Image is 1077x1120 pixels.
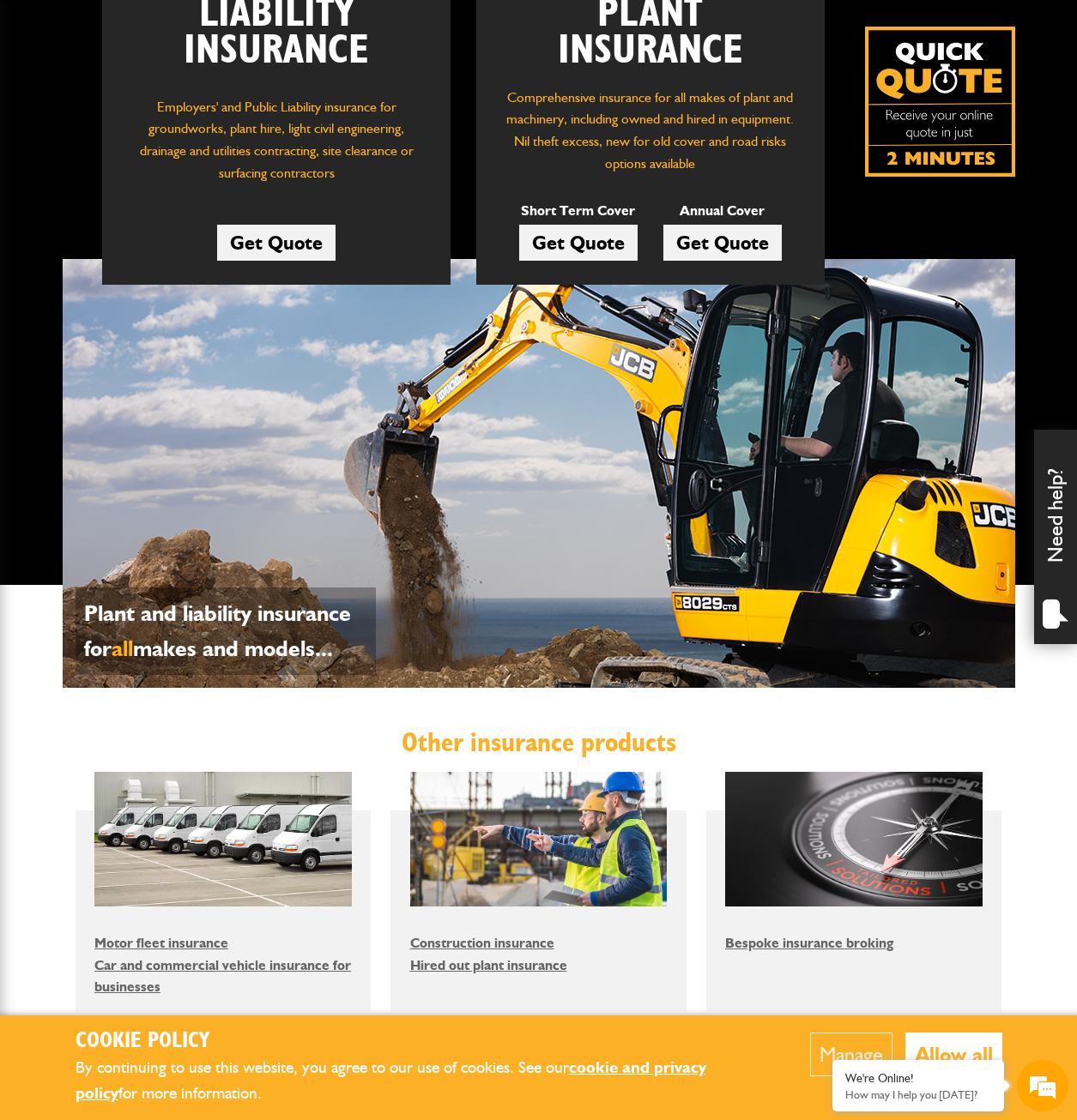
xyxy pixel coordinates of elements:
[663,225,782,261] a: Get Quote
[865,27,1015,177] a: Get your insurance quote isn just 2-minutes
[410,935,554,951] a: Construction insurance
[94,772,352,906] img: Motor fleet insurance
[865,27,1015,177] img: Quick Quote
[845,1071,991,1086] div: We're Online!
[663,200,782,222] p: Annual Cover
[1034,430,1077,644] div: Need help?
[519,225,638,261] a: Get Quote
[128,96,425,193] p: Employers' and Public Liability insurance for groundworks, plant hire, light civil engineering, d...
[905,1033,1002,1076] button: Allow all
[410,772,668,906] img: Construction insurance
[519,200,638,222] p: Short Term Cover
[94,935,228,951] a: Motor fleet insurance
[410,957,567,973] a: Hired out plant insurance
[725,935,893,951] a: Bespoke insurance broking
[84,596,367,666] p: Plant and liability insurance for makes and models...
[76,1028,758,1055] h2: Cookie Policy
[76,1055,758,1107] p: By continuing to use this website, you agree to our use of cookies. See our for more information.
[94,957,351,996] a: Car and commercial vehicle insurance for businesses
[112,635,133,662] span: all
[810,1033,892,1076] button: Manage
[76,1057,706,1104] a: cookie and privacy policy
[725,772,983,906] img: Bespoke insurance broking
[845,1088,991,1101] p: How may I help you today?
[76,726,1002,759] h2: Other insurance products
[502,87,799,174] p: Comprehensive insurance for all makes of plant and machinery, including owned and hired in equipm...
[217,225,336,261] a: Get Quote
